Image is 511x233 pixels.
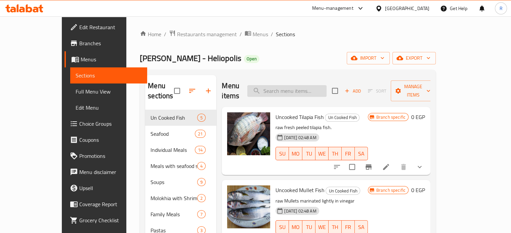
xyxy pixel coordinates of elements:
[342,86,364,96] button: Add
[65,196,147,212] a: Coverage Report
[70,100,147,116] a: Edit Menu
[151,178,197,186] div: Soups
[355,147,368,160] button: SA
[145,110,216,126] div: Un Cooked Fish5
[318,149,326,159] span: WE
[275,112,324,122] span: Uncooked Tilapia Fish
[282,134,319,141] span: [DATE] 02:48 AM
[148,81,174,101] h2: Menu sections
[499,5,502,12] span: R
[312,4,353,12] div: Menu-management
[395,159,412,175] button: delete
[275,123,368,132] p: raw fresh peeled tilapia fish.
[331,222,339,232] span: TH
[164,30,166,38] li: /
[244,55,259,63] div: Open
[79,184,142,192] span: Upsell
[374,114,408,120] span: Branch specific
[81,55,142,63] span: Menus
[145,174,216,190] div: Soups9
[79,152,142,160] span: Promotions
[329,159,345,175] button: sort-choices
[412,159,428,175] button: show more
[79,23,142,31] span: Edit Restaurant
[305,222,313,232] span: TU
[357,149,365,159] span: SA
[145,190,216,206] div: Molokhia with Shrimp2
[198,179,205,185] span: 9
[65,35,147,51] a: Branches
[385,5,429,12] div: [GEOGRAPHIC_DATA]
[76,104,142,112] span: Edit Menu
[65,164,147,180] a: Menu disclaimer
[282,208,319,214] span: [DATE] 02:48 AM
[344,149,352,159] span: FR
[198,211,205,218] span: 7
[289,147,302,160] button: MO
[145,142,216,158] div: Individual Meals14
[391,80,436,101] button: Manage items
[79,136,142,144] span: Coupons
[65,148,147,164] a: Promotions
[76,71,142,79] span: Sections
[197,210,206,218] div: items
[65,51,147,67] a: Menus
[411,185,425,195] h6: 0 EGP
[352,54,384,62] span: import
[318,222,326,232] span: WE
[197,178,206,186] div: items
[198,163,205,169] span: 4
[342,86,364,96] span: Add item
[151,130,195,138] span: Seafood
[292,149,300,159] span: MO
[292,222,300,232] span: MO
[279,149,286,159] span: SU
[275,185,324,195] span: Uncooked Mullet Fish
[411,112,425,122] h6: 0 EGP
[198,195,205,201] span: 2
[240,30,242,38] li: /
[145,206,216,222] div: Family Meals7
[170,84,184,98] span: Select all sections
[326,187,360,195] div: Un Cooked Fish
[227,112,270,155] img: Uncooked Tilapia Fish
[392,52,436,64] button: export
[200,83,216,99] button: Add section
[76,88,142,96] span: Full Menu View
[247,85,327,97] input: search
[279,222,286,232] span: SU
[70,67,147,83] a: Sections
[329,147,342,160] button: TH
[198,115,205,121] span: 5
[245,30,268,39] a: Menus
[374,187,408,193] span: Branch specific
[151,210,197,218] span: Family Meals
[195,131,205,137] span: 21
[342,147,355,160] button: FR
[305,149,313,159] span: TU
[151,114,197,122] span: Un Cooked Fish
[151,162,197,170] span: Meals with seafood soup
[244,56,259,62] span: Open
[331,149,339,159] span: TH
[140,51,241,66] span: [PERSON_NAME] - Heliopolis
[79,120,142,128] span: Choice Groups
[227,185,270,228] img: Uncooked Mullet Fish
[65,132,147,148] a: Coupons
[197,162,206,170] div: items
[195,146,206,154] div: items
[65,180,147,196] a: Upsell
[184,83,200,99] span: Sort sections
[344,222,352,232] span: FR
[344,87,362,95] span: Add
[140,30,436,39] nav: breadcrumb
[253,30,268,38] span: Menus
[70,83,147,100] a: Full Menu View
[398,54,430,62] span: export
[345,160,359,174] span: Select to update
[65,116,147,132] a: Choice Groups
